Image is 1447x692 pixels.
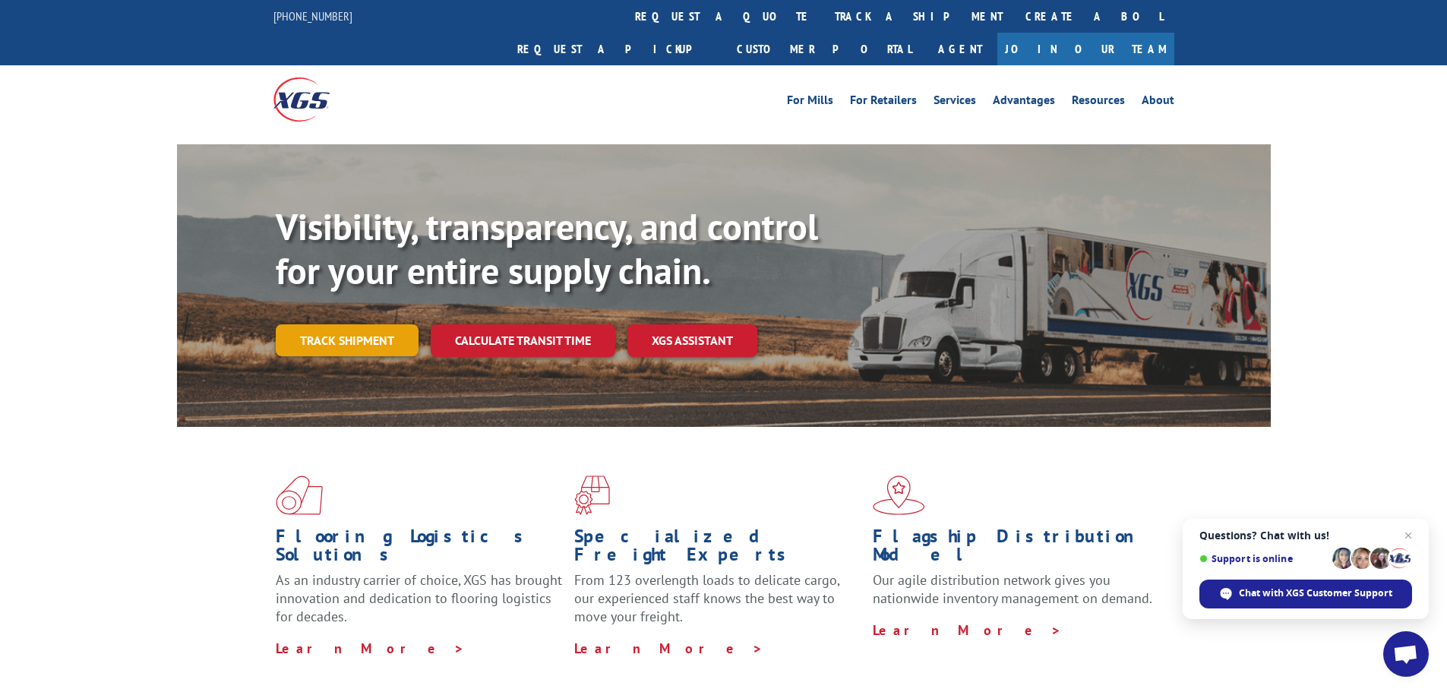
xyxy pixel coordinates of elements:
span: Close chat [1399,526,1417,545]
a: XGS ASSISTANT [627,324,757,357]
a: Request a pickup [506,33,725,65]
b: Visibility, transparency, and control for your entire supply chain. [276,203,818,294]
a: Agent [923,33,997,65]
h1: Flagship Distribution Model [873,527,1160,571]
a: For Mills [787,94,833,111]
h1: Specialized Freight Experts [574,527,861,571]
a: Calculate transit time [431,324,615,357]
a: Join Our Team [997,33,1174,65]
span: As an industry carrier of choice, XGS has brought innovation and dedication to flooring logistics... [276,571,562,625]
div: Open chat [1383,631,1429,677]
h1: Flooring Logistics Solutions [276,527,563,571]
span: Our agile distribution network gives you nationwide inventory management on demand. [873,571,1152,607]
span: Questions? Chat with us! [1199,529,1412,542]
img: xgs-icon-focused-on-flooring-red [574,476,610,515]
img: xgs-icon-flagship-distribution-model-red [873,476,925,515]
a: Learn More > [873,621,1062,639]
a: Resources [1072,94,1125,111]
p: From 123 overlength loads to delicate cargo, our experienced staff knows the best way to move you... [574,571,861,639]
a: About [1142,94,1174,111]
a: Customer Portal [725,33,923,65]
span: Chat with XGS Customer Support [1239,586,1392,600]
a: Learn More > [574,640,763,657]
div: Chat with XGS Customer Support [1199,580,1412,608]
a: Track shipment [276,324,419,356]
a: Services [934,94,976,111]
a: For Retailers [850,94,917,111]
a: [PHONE_NUMBER] [273,8,352,24]
img: xgs-icon-total-supply-chain-intelligence-red [276,476,323,515]
a: Learn More > [276,640,465,657]
span: Support is online [1199,553,1327,564]
a: Advantages [993,94,1055,111]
